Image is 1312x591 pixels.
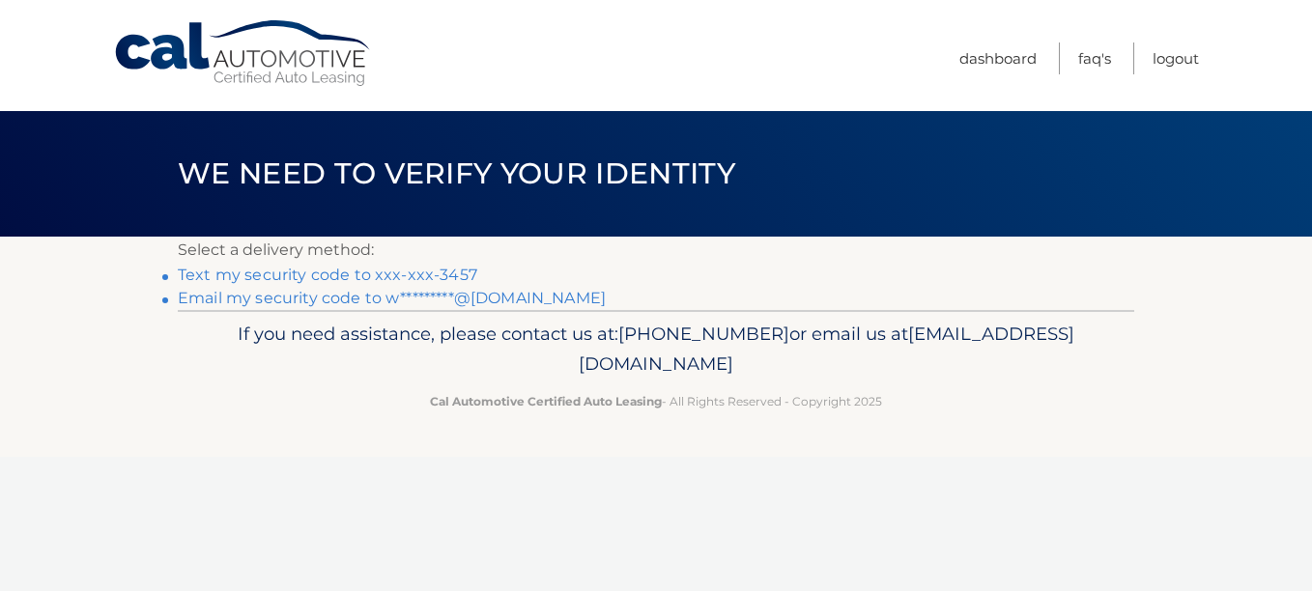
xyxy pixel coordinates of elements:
strong: Cal Automotive Certified Auto Leasing [430,394,662,408]
a: Dashboard [959,42,1037,74]
p: Select a delivery method: [178,237,1134,264]
a: Email my security code to w*********@[DOMAIN_NAME] [178,289,606,307]
a: Cal Automotive [113,19,374,88]
p: - All Rights Reserved - Copyright 2025 [190,391,1122,411]
a: Text my security code to xxx-xxx-3457 [178,266,477,284]
span: [PHONE_NUMBER] [618,323,789,345]
a: FAQ's [1078,42,1111,74]
a: Logout [1153,42,1199,74]
p: If you need assistance, please contact us at: or email us at [190,319,1122,380]
span: We need to verify your identity [178,155,735,191]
